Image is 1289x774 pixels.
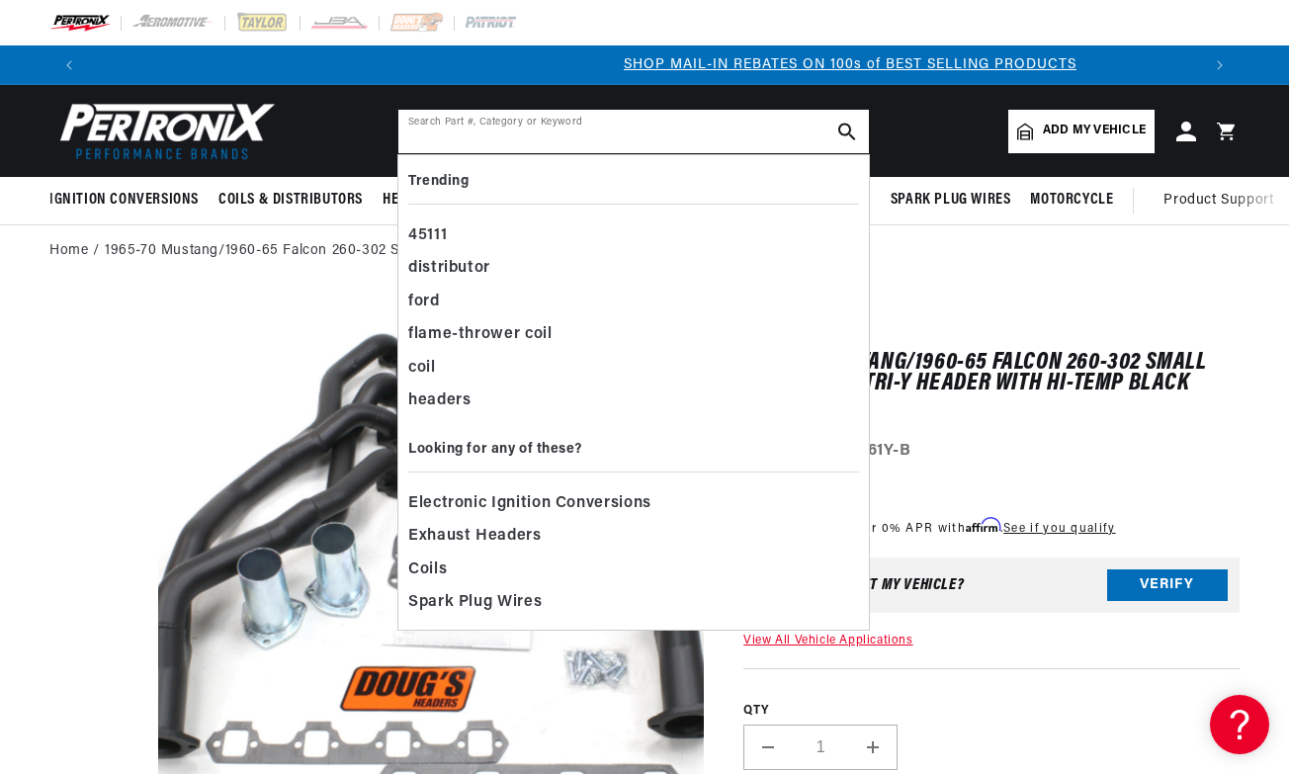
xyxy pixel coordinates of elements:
b: Looking for any of these? [408,442,582,457]
span: Electronic Ignition Conversions [408,490,651,518]
img: Pertronix [49,97,277,165]
a: 1965-70 Mustang/1960-65 Falcon 260-302 Small Block 1 5/8" Tri-Y Header with Hi-Temp Black Coating [105,240,785,262]
div: 45111 [408,219,859,253]
span: Headers, Exhausts & Components [383,190,614,211]
span: Spark Plug Wires [408,589,542,617]
a: View All Vehicle Applications [743,635,912,646]
nav: breadcrumbs [49,240,1240,262]
b: Trending [408,174,469,189]
span: Spark Plug Wires [891,190,1011,211]
button: Translation missing: en.sections.announcements.next_announcement [1200,45,1240,85]
a: Home [49,240,88,262]
span: Coils [408,557,447,584]
summary: Ignition Conversions [49,177,209,223]
label: QTY [743,703,1240,720]
span: Coils & Distributors [218,190,363,211]
button: search button [825,110,869,153]
span: Motorcycle [1030,190,1113,211]
p: Starting at /mo or 0% APR with . [743,519,1115,538]
summary: Motorcycle [1020,177,1123,223]
summary: Product Support [1163,177,1283,224]
div: Part Number: [743,439,1240,465]
span: Affirm [966,518,1000,533]
a: See if you qualify - Learn more about Affirm Financing (opens in modal) [1003,523,1115,535]
input: Search Part #, Category or Keyword [398,110,869,153]
div: flame-thrower coil [408,318,859,352]
button: Translation missing: en.sections.announcements.previous_announcement [49,45,89,85]
span: Exhaust Headers [408,523,542,551]
a: Add my vehicle [1008,110,1155,153]
div: coil [408,352,859,386]
a: SHOP MAIL-IN REBATES ON 100s of BEST SELLING PRODUCTS [624,57,1076,72]
span: Product Support [1163,190,1273,212]
div: distributor [408,252,859,286]
summary: Spark Plug Wires [881,177,1021,223]
summary: Headers, Exhausts & Components [373,177,624,223]
div: ford [408,286,859,319]
span: Add my vehicle [1043,122,1146,140]
div: headers [408,385,859,418]
summary: Coils & Distributors [209,177,373,223]
h1: 1965-70 Mustang/1960-65 Falcon 260-302 Small Block 1 5/8" Tri-Y Header with Hi-Temp Black Coating [743,353,1240,413]
span: Ignition Conversions [49,190,199,211]
strong: D661Y-B [845,443,910,459]
button: Verify [1107,569,1228,601]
